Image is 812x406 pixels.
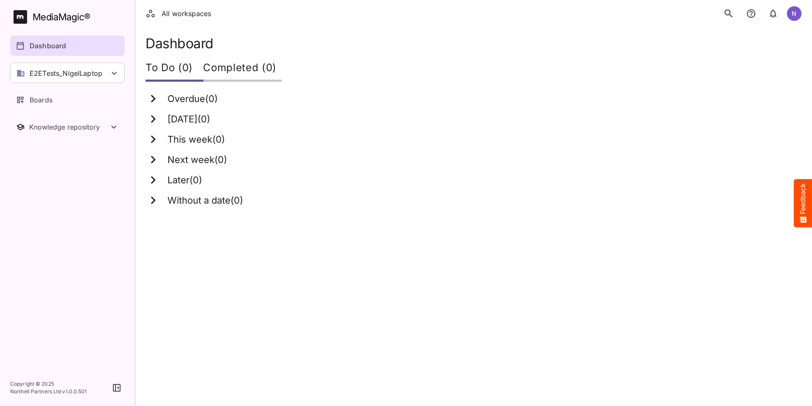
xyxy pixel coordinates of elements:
[30,68,102,78] p: E2ETests_NigelLaptop
[29,123,109,131] div: Knowledge repository
[794,179,812,227] button: Feedback
[167,175,202,186] h3: Later ( 0 )
[765,5,782,22] button: notifications
[167,114,210,125] h3: [DATE] ( 0 )
[787,6,802,21] div: N
[10,36,125,56] a: Dashboard
[203,56,282,82] div: Completed (0)
[167,155,227,166] h3: Next week ( 0 )
[10,117,125,137] nav: Knowledge repository
[10,388,87,395] p: Northell Partners Ltd v 1.0.0.501
[145,36,802,51] h1: Dashboard
[10,380,87,388] p: Copyright © 2025
[30,95,52,105] p: Boards
[167,195,243,206] h3: Without a date ( 0 )
[10,117,125,137] button: Toggle Knowledge repository
[14,10,125,24] a: MediaMagic®
[145,56,203,82] div: To Do (0)
[30,41,66,51] p: Dashboard
[743,5,760,22] button: notifications
[10,90,125,110] a: Boards
[167,134,225,145] h3: This week ( 0 )
[33,10,91,24] div: MediaMagic ®
[167,94,218,105] h3: Overdue ( 0 )
[720,5,738,22] button: search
